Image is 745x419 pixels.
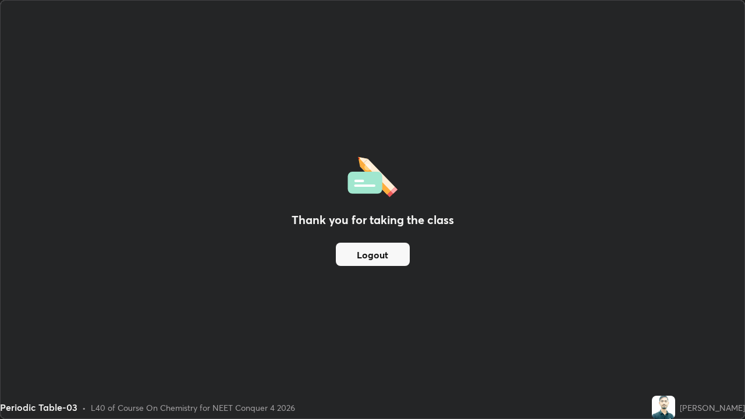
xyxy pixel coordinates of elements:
[292,211,454,229] h2: Thank you for taking the class
[680,402,745,414] div: [PERSON_NAME]
[652,396,675,419] img: 9fa8b66408ac4135a2eea6c5ae9b3aff.jpg
[82,402,86,414] div: •
[336,243,410,266] button: Logout
[91,402,295,414] div: L40 of Course On Chemistry for NEET Conquer 4 2026
[347,153,398,197] img: offlineFeedback.1438e8b3.svg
